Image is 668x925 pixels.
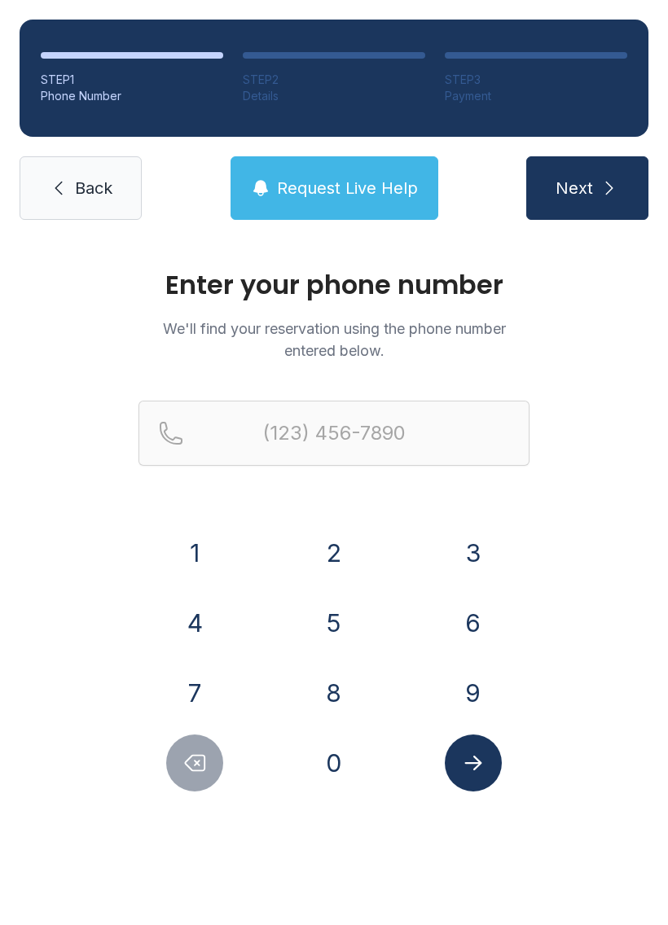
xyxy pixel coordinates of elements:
[445,664,502,721] button: 9
[445,524,502,581] button: 3
[445,88,627,104] div: Payment
[445,594,502,651] button: 6
[243,72,425,88] div: STEP 2
[138,318,530,362] p: We'll find your reservation using the phone number entered below.
[556,177,593,199] span: Next
[75,177,112,199] span: Back
[166,594,223,651] button: 4
[138,272,530,298] h1: Enter your phone number
[305,524,363,581] button: 2
[305,734,363,791] button: 0
[138,401,530,466] input: Reservation phone number
[445,72,627,88] div: STEP 3
[166,664,223,721] button: 7
[41,72,223,88] div: STEP 1
[41,88,223,104] div: Phone Number
[277,177,418,199] span: Request Live Help
[445,734,502,791] button: Submit lookup form
[166,524,223,581] button: 1
[305,664,363,721] button: 8
[305,594,363,651] button: 5
[243,88,425,104] div: Details
[166,734,223,791] button: Delete number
